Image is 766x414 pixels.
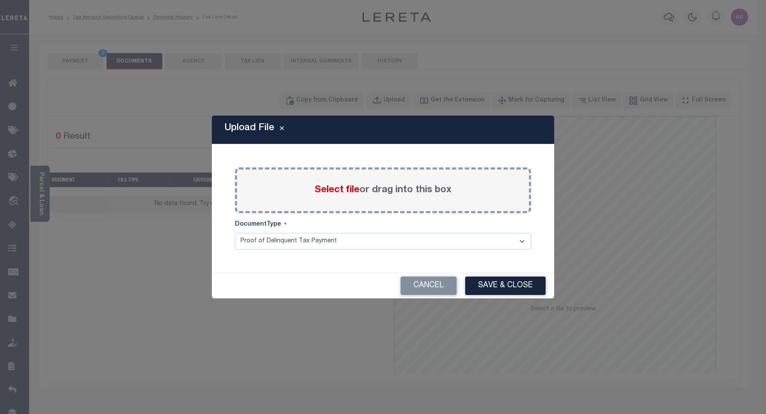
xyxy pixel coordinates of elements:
label: DocumentType [235,220,286,229]
button: Save & Close [465,277,546,295]
span: Select file [315,185,359,195]
button: Close [274,125,289,135]
label: or drag into this box [315,183,451,197]
h5: Upload File [225,122,274,134]
button: Cancel [401,277,457,295]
